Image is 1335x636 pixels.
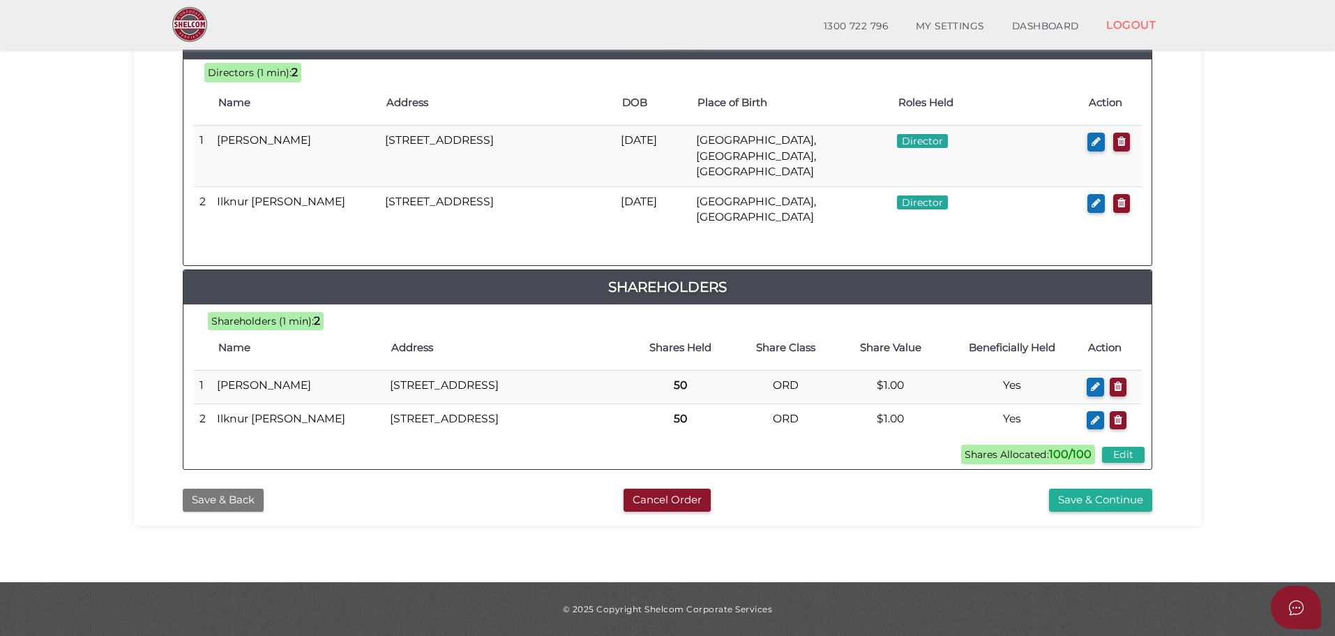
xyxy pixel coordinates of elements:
td: [STREET_ADDRESS] [384,371,628,404]
td: Yes [943,404,1082,436]
b: 50 [674,378,687,392]
td: [STREET_ADDRESS] [379,187,615,232]
h4: Shares Held [635,342,726,354]
div: © 2025 Copyright Shelcom Corporate Services [144,603,1191,615]
h4: Name [218,342,377,354]
td: 1 [194,126,211,187]
h4: Action [1088,342,1134,354]
button: Cancel Order [624,489,711,512]
a: 1300 722 796 [810,13,902,40]
td: [GEOGRAPHIC_DATA], [GEOGRAPHIC_DATA] [691,187,891,232]
td: 2 [194,404,211,436]
span: Directors (1 min): [208,66,292,79]
td: [STREET_ADDRESS] [379,126,615,187]
a: Shareholders [183,276,1152,298]
span: Shareholders (1 min): [211,315,314,327]
td: $1.00 [838,371,943,404]
span: Director [897,195,948,209]
h4: Roles Held [898,97,1075,109]
button: Open asap [1271,586,1321,629]
td: [DATE] [615,187,691,232]
td: [PERSON_NAME] [211,126,379,187]
a: MY SETTINGS [902,13,998,40]
td: Yes [943,371,1082,404]
td: [DATE] [615,126,691,187]
span: Director [897,134,948,148]
button: Save & Back [183,489,264,512]
h4: Address [386,97,608,109]
td: ORD [733,404,838,436]
h4: Share Value [845,342,936,354]
td: [GEOGRAPHIC_DATA], [GEOGRAPHIC_DATA], [GEOGRAPHIC_DATA] [691,126,891,187]
h4: Beneficially Held [950,342,1075,354]
td: Ilknur [PERSON_NAME] [211,404,384,436]
h4: Action [1089,97,1134,109]
h4: Address [391,342,621,354]
b: 2 [292,66,298,79]
b: 100/100 [1049,448,1092,461]
a: DASHBOARD [998,13,1093,40]
b: 2 [314,314,320,327]
span: Shares Allocated: [961,445,1095,464]
button: Edit [1102,447,1145,463]
td: 1 [194,371,211,404]
h4: Share Class [740,342,831,354]
a: LOGOUT [1092,10,1170,39]
h4: Place of Birth [697,97,884,109]
td: 2 [194,187,211,232]
td: [PERSON_NAME] [211,371,384,404]
td: ORD [733,371,838,404]
b: 50 [674,412,687,425]
td: $1.00 [838,404,943,436]
h4: Name [218,97,372,109]
h4: DOB [622,97,684,109]
td: Ilknur [PERSON_NAME] [211,187,379,232]
td: [STREET_ADDRESS] [384,404,628,436]
button: Save & Continue [1049,489,1152,512]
